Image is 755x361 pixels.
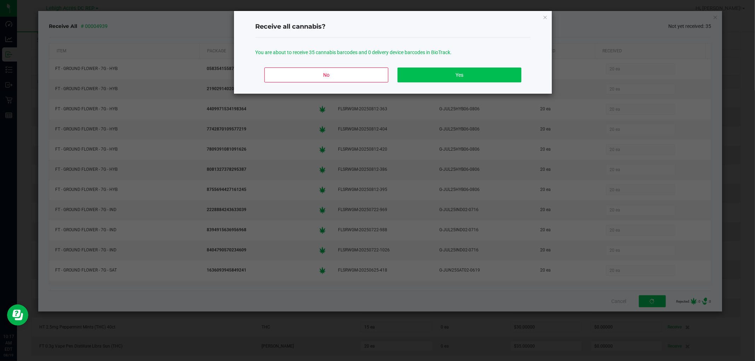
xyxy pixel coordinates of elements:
button: No [264,68,388,82]
button: Yes [397,68,521,82]
button: Close [543,13,548,21]
h4: Receive all cannabis? [255,22,531,31]
p: You are about to receive 35 cannabis barcodes and 0 delivery device barcodes in BioTrack. [255,49,531,56]
iframe: Resource center [7,304,28,326]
